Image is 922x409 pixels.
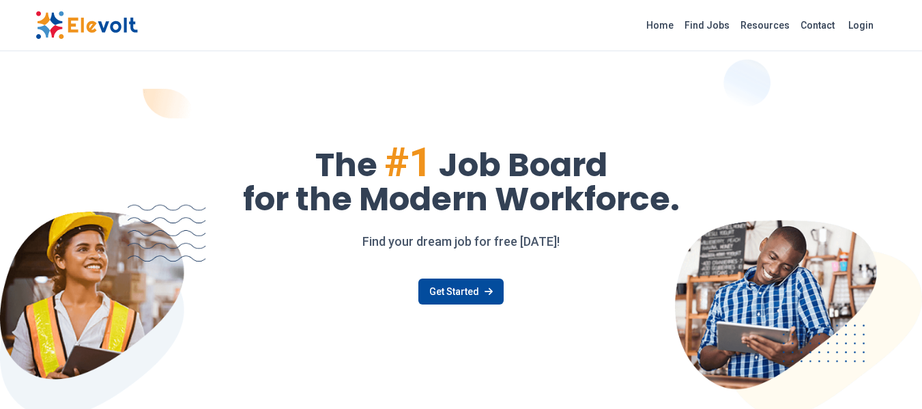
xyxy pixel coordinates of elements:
img: Elevolt [35,11,138,40]
a: Login [840,12,882,39]
h1: The Job Board for the Modern Workforce. [35,142,887,216]
p: Find your dream job for free [DATE]! [35,232,887,251]
a: Home [641,14,679,36]
a: Contact [795,14,840,36]
span: #1 [384,138,432,186]
a: Resources [735,14,795,36]
a: Get Started [418,279,504,305]
a: Find Jobs [679,14,735,36]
